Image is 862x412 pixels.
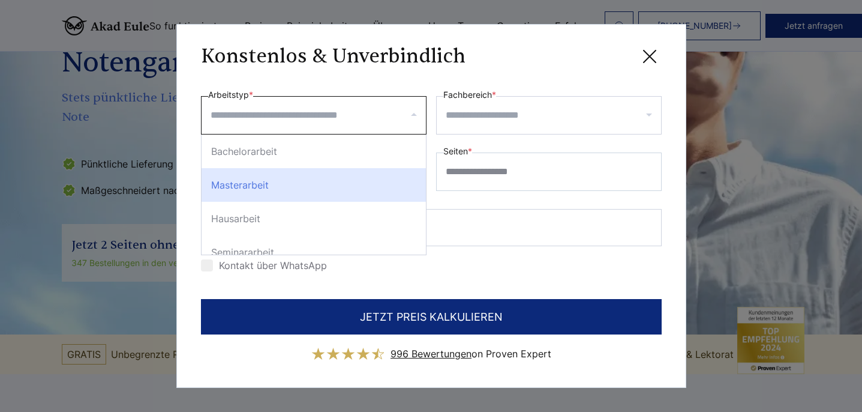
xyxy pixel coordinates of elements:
[202,235,426,269] div: Seminararbeit
[208,88,253,102] label: Arbeitstyp
[202,168,426,202] div: Masterarbeit
[201,259,327,271] label: Kontakt über WhatsApp
[391,344,551,363] div: on Proven Expert
[443,144,472,159] label: Seiten
[201,44,465,68] h3: Konstenlos & Unverbindlich
[443,88,496,102] label: Fachbereich
[201,299,662,335] button: JETZT PREIS KALKULIEREN
[202,202,426,235] div: Hausarbeit
[391,348,471,360] span: 996 Bewertungen
[202,135,426,168] div: Bachelorarbeit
